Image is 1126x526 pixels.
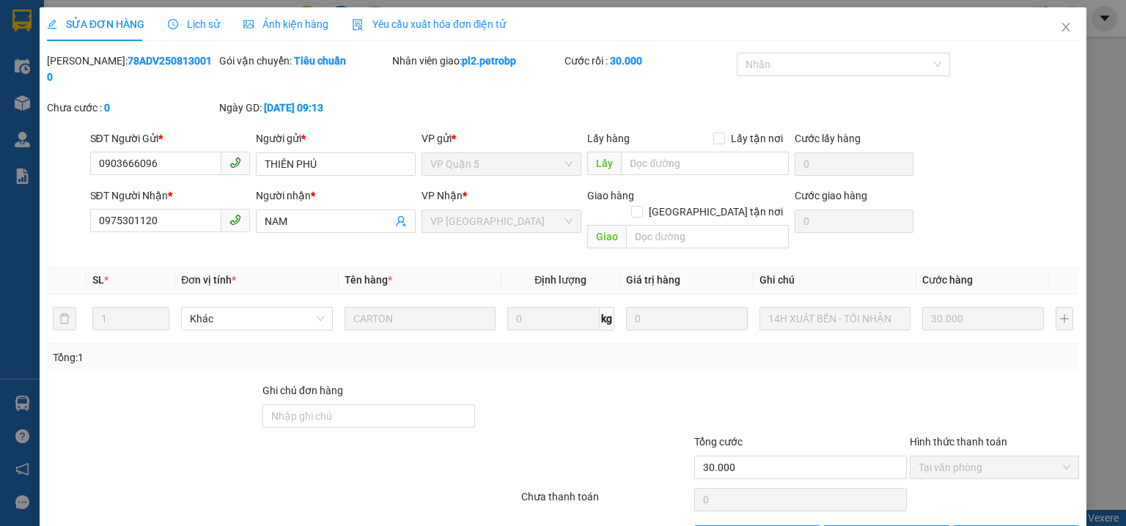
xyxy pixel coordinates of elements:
span: Lấy tận nơi [725,130,789,147]
input: Ghi Chú [759,307,910,330]
b: [DATE] 09:13 [264,102,323,114]
span: Tổng cước [694,436,743,448]
b: Tiêu chuẩn [294,55,346,67]
th: Ghi chú [754,266,916,295]
div: Tổng: 1 [53,349,435,366]
input: Ghi chú đơn hàng [262,404,475,428]
span: Khác [190,308,323,330]
span: close [1060,21,1072,33]
span: picture [243,19,254,29]
label: Cước lấy hàng [795,133,861,144]
span: Giá trị hàng [626,274,680,286]
div: Người nhận [256,188,416,204]
button: plus [1056,307,1073,330]
label: Cước giao hàng [795,190,867,201]
span: [GEOGRAPHIC_DATA] tận nơi [643,204,789,220]
b: 0 [104,102,110,114]
div: [PERSON_NAME]: [47,53,216,85]
div: Gói vận chuyển: [219,53,389,69]
span: Lấy hàng [587,133,630,144]
span: Tại văn phòng [919,456,1070,478]
span: SL [92,274,104,286]
div: Người gửi [256,130,416,147]
span: user-add [395,215,407,227]
span: phone [229,157,241,168]
span: VP Nhận [422,190,463,201]
span: kg [600,307,614,330]
span: Giao hàng [587,190,634,201]
span: clock-circle [168,19,178,29]
span: Định lượng [534,274,586,286]
div: Ngày GD: [219,100,389,116]
input: Dọc đường [626,225,789,248]
span: Đơn vị tính [181,274,236,286]
span: Cước hàng [922,274,973,286]
span: Tên hàng [345,274,392,286]
b: pl2.petrobp [462,55,516,67]
div: Cước rồi : [564,53,734,69]
span: VP Phước Bình [430,210,573,232]
button: delete [53,307,76,330]
div: SĐT Người Gửi [90,130,250,147]
b: 78ADV2508130010 [47,55,212,83]
div: SĐT Người Nhận [90,188,250,204]
label: Ghi chú đơn hàng [262,385,343,396]
div: VP gửi [422,130,581,147]
span: edit [47,19,57,29]
span: Ảnh kiện hàng [243,18,328,30]
img: icon [352,19,364,31]
div: Chưa thanh toán [520,489,692,514]
span: Yêu cầu xuất hóa đơn điện tử [352,18,507,30]
div: Chưa cước : [47,100,216,116]
label: Hình thức thanh toán [910,436,1007,448]
input: Dọc đường [621,152,789,175]
input: VD: Bàn, Ghế [345,307,496,330]
input: Cước giao hàng [795,210,913,233]
span: Giao [587,225,626,248]
b: 30.000 [610,55,642,67]
span: VP Quận 5 [430,153,573,175]
span: phone [229,214,241,226]
input: 0 [922,307,1044,330]
span: Lịch sử [168,18,220,30]
input: Cước lấy hàng [795,152,913,176]
span: SỬA ĐƠN HÀNG [47,18,144,30]
div: Nhân viên giao: [392,53,562,69]
button: Close [1045,7,1086,48]
span: Lấy [587,152,621,175]
input: 0 [626,307,748,330]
